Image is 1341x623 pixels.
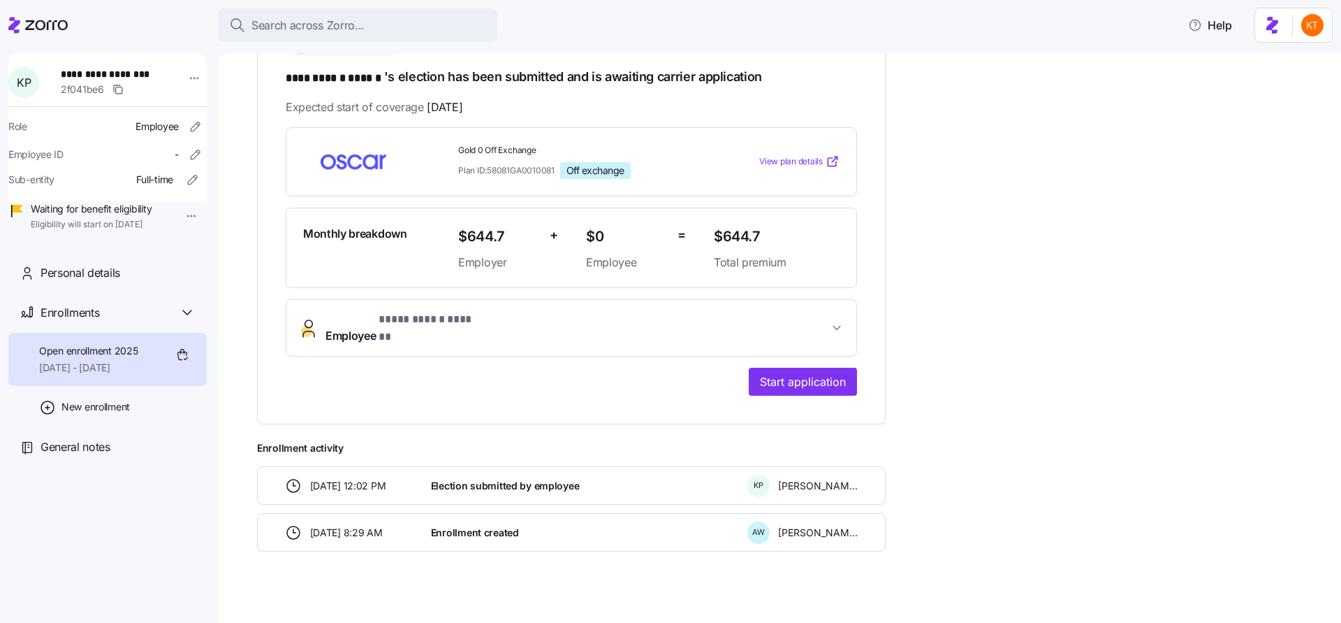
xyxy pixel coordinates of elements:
[458,145,703,157] span: Gold 0 Off Exchange
[310,479,386,493] span: [DATE] 12:02 PM
[39,361,138,375] span: [DATE] - [DATE]
[310,526,383,540] span: [DATE] 8:29 AM
[135,120,179,134] span: Employee
[458,225,538,248] span: $644.7
[754,482,763,489] span: K P
[566,164,624,177] span: Off exchange
[1301,14,1324,36] img: aad2ddc74cf02b1998d54877cdc71599
[251,17,365,34] span: Search across Zorro...
[8,148,64,162] span: Employee ID
[286,99,462,116] span: Expected start of coverage
[778,526,858,540] span: [PERSON_NAME]
[303,225,407,243] span: Monthly breakdown
[752,529,765,536] span: A W
[427,99,462,116] span: [DATE]
[218,8,497,42] button: Search across Zorro...
[1188,17,1232,34] span: Help
[759,155,840,169] a: View plan details
[458,254,538,271] span: Employer
[714,254,840,271] span: Total premium
[759,155,823,169] span: View plan details
[778,479,858,493] span: [PERSON_NAME]
[31,202,152,216] span: Waiting for benefit eligibility
[17,77,31,88] span: K P
[136,173,173,187] span: Full-time
[586,254,666,271] span: Employee
[175,148,179,162] span: -
[760,373,846,390] span: Start application
[1177,11,1243,39] button: Help
[41,438,110,456] span: General notes
[586,225,666,248] span: $0
[8,120,27,134] span: Role
[431,526,519,540] span: Enrollment created
[714,225,840,248] span: $644.7
[8,173,54,187] span: Sub-entity
[458,164,555,176] span: Plan ID: 58081GA0010081
[61,83,104,96] span: 2f041be6
[61,400,130,414] span: New enrollment
[303,145,404,178] img: Oscar
[431,479,580,493] span: Election submitted by employee
[286,68,857,87] h1: 's election has been submitted and is awaiting carrier application
[749,368,857,396] button: Start application
[325,311,483,345] span: Employee
[31,219,152,231] span: Eligibility will start on [DATE]
[550,225,558,245] span: +
[257,441,886,455] span: Enrollment activity
[41,264,120,282] span: Personal details
[677,225,686,245] span: =
[41,304,99,322] span: Enrollments
[39,344,138,358] span: Open enrollment 2025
